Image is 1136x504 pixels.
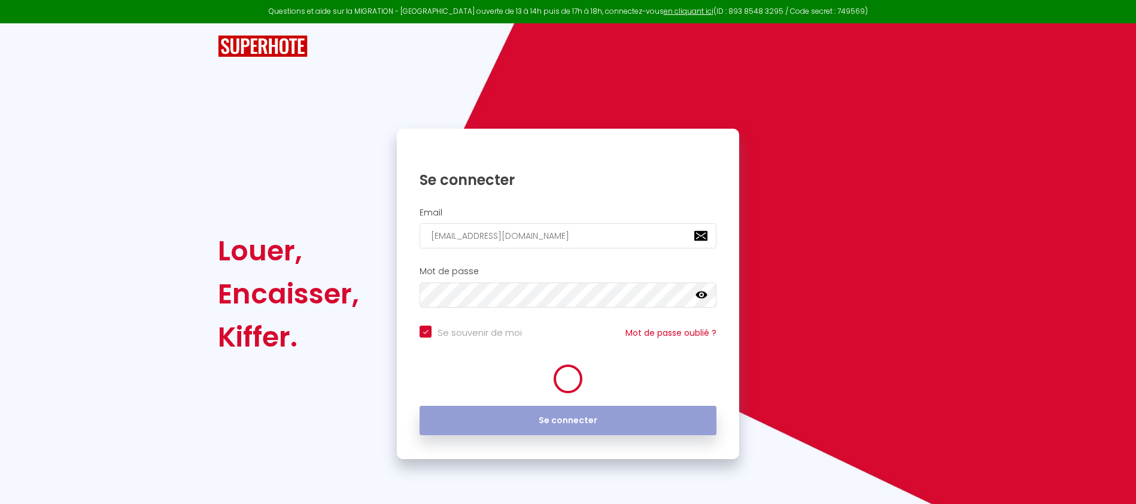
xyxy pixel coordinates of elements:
input: Ton Email [420,223,716,248]
img: SuperHote logo [218,35,308,57]
button: Se connecter [420,406,716,436]
h1: Se connecter [420,171,716,189]
a: Mot de passe oublié ? [625,327,716,339]
a: en cliquant ici [664,6,713,16]
div: Louer, [218,229,359,272]
h2: Email [420,208,716,218]
div: Encaisser, [218,272,359,315]
div: Kiffer. [218,315,359,359]
h2: Mot de passe [420,266,716,277]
